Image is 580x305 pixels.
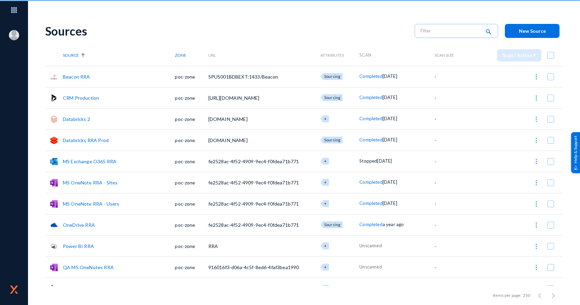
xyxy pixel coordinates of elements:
td: poc-zone [175,87,208,108]
td: poc-zone [175,278,208,299]
td: poc-zone [175,66,208,87]
span: [DATE] [383,73,397,79]
td: - [434,193,468,214]
td: - [434,214,468,235]
img: powerbixmla.svg [50,242,58,250]
span: fe2528ac-4f52-4909-9ec4-f0fdea71b771 [208,201,299,207]
div: Items per page: [493,292,521,299]
span: Completed [359,200,382,206]
span: [DOMAIN_NAME] [208,116,248,122]
div: Sources [45,24,408,38]
td: - [434,172,468,193]
div: Source [63,53,175,58]
span: + [324,244,327,248]
img: onenote.png [50,264,58,271]
span: [DATE] [377,158,392,164]
span: [DATE] [383,137,397,142]
a: Beacon RRA [63,74,90,80]
img: icon-more.svg [533,73,540,80]
a: QA Microsoft Dynamic CRM RRA_1 [63,286,140,291]
span: [DATE] [383,116,397,121]
span: [URL][DOMAIN_NAME] [208,95,260,101]
span: fe2528ac-4f52-4909-9ec4-f0fdea71b771 [208,180,299,185]
a: Databricks RRA Prod [63,137,109,143]
div: Zone [175,53,208,58]
img: icon-more.svg [533,200,540,207]
img: icon-more.svg [533,95,540,101]
td: poc-zone [175,172,208,193]
a: Databricks 2 [63,116,90,122]
img: icon-more.svg [533,264,540,271]
div: 250 [523,292,530,299]
td: - [434,151,468,172]
img: help_support.svg [574,165,578,170]
span: + [324,180,327,184]
span: Stopped [359,158,377,164]
span: Completed [359,116,382,121]
span: Scan Size [434,53,454,58]
td: poc-zone [175,193,208,214]
img: onenote.png [50,179,58,186]
span: a year ago [383,222,404,227]
span: Completed [359,73,382,79]
button: New Source [505,24,560,38]
span: Completed [359,95,382,100]
span: [DOMAIN_NAME] [208,137,248,143]
span: + [324,116,327,121]
td: poc-zone [175,214,208,235]
img: icon-more.svg [533,179,540,186]
span: fe2528ac-4f52-4909-9ec4-f0fdea71b771 [208,222,299,228]
span: Completed [359,137,382,142]
span: SPUS001BDBEXT:1433/Beacon [208,74,278,80]
a: CRM Production [63,95,99,101]
img: onenote.png [50,200,58,208]
mat-icon: search [484,28,493,37]
span: fe2528ac-4f52-4909-9ec4-f0fdea71b771 [208,158,299,164]
td: poc-zone [175,235,208,257]
input: Filter [420,26,481,36]
img: o365mail.svg [50,158,58,165]
img: icon-more.svg [533,222,540,228]
span: + [324,159,327,163]
a: MS Exchange O365 RRA [63,158,116,164]
span: [DATE] [383,179,397,185]
span: [DATE] [383,200,397,206]
span: [URL][DOMAIN_NAME] [208,286,260,291]
img: microsoftdynamics365.svg [50,94,58,102]
img: sqlserver.png [50,73,58,81]
span: Sourcing [324,95,340,100]
span: Unscanned [359,243,382,248]
div: Help & Support [571,132,580,173]
a: MS OneNote RRA - Sites [63,180,118,185]
span: Sourcing [324,222,340,227]
span: Completed [359,179,382,185]
td: poc-zone [175,257,208,278]
span: + [324,201,327,206]
a: MS OneNote RRA - Users [63,201,120,207]
img: onedrive.png [50,221,58,229]
span: Source [63,53,79,58]
span: URL [208,53,216,58]
td: - [434,278,468,299]
span: New Source [519,28,546,34]
span: RRA [208,243,218,249]
a: Power BI RRA [63,243,94,249]
img: microsoftdynamics365.svg [50,285,58,292]
img: databricksfs.png [50,137,58,144]
td: - [434,257,468,278]
img: icon-more.svg [533,158,540,165]
button: Next page [547,289,560,302]
td: poc-zone [175,108,208,129]
img: app launcher [4,3,24,17]
span: + [324,265,327,269]
a: QA MS OneNotes RRA [63,264,114,270]
span: Sourcing [324,138,340,142]
span: Completed [359,222,382,227]
button: Previous page [533,289,547,302]
span: Unscanned [359,264,382,269]
span: [DATE] [383,95,397,100]
td: poc-zone [175,151,208,172]
td: - [434,235,468,257]
td: - [434,66,468,87]
td: poc-zone [175,129,208,151]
